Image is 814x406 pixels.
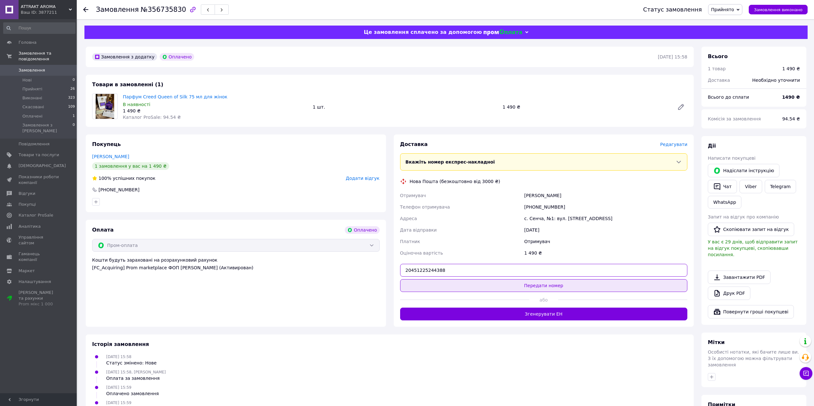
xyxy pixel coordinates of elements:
span: Покупці [19,202,36,207]
span: Гаманець компанії [19,251,59,263]
span: Дії [708,143,716,149]
button: Повернути гроші покупцеві [708,305,794,318]
button: Передати номер [400,279,688,292]
div: Оплачено замовлення [106,390,159,397]
span: Комісія за замовлення [708,116,761,121]
span: Каталог ProSale [19,212,53,218]
input: Номер експрес-накладної [400,264,688,277]
div: [PHONE_NUMBER] [98,187,140,193]
a: Telegram [765,180,796,193]
div: Оплачено [160,53,194,61]
span: або [529,297,558,303]
span: 109 [68,104,75,110]
div: Оплата за замовлення [106,375,166,381]
b: 1490 ₴ [782,95,800,100]
span: 0 [73,77,75,83]
div: Статус змінено: Нове [106,360,157,366]
button: Надіслати інструкцію [708,164,779,177]
span: Написати покупцеві [708,156,755,161]
div: Замовлення з додатку [92,53,157,61]
img: evopay logo [484,29,522,35]
span: Замовлення [19,67,45,73]
span: 0 [73,122,75,134]
span: 26 [70,86,75,92]
span: 1 товар [708,66,726,71]
span: Нові [22,77,32,83]
span: Редагувати [660,142,687,147]
div: Необхідно уточнити [748,73,804,87]
span: Каталог ProSale: 94.54 ₴ [123,115,181,120]
span: Покупець [92,141,121,147]
a: Друк PDF [708,287,750,300]
span: 94.54 ₴ [782,116,800,121]
button: Чат [708,180,737,193]
span: ATTRAKT AROMA [21,4,69,10]
button: Замовлення виконано [749,5,808,14]
span: Замовлення виконано [754,7,802,12]
span: Товари в замовленні (1) [92,81,163,88]
a: WhatsApp [708,196,741,209]
div: Ваш ID: 3877211 [21,10,77,15]
span: Оплачені [22,113,43,119]
a: Завантажити PDF [708,271,771,284]
span: №356735830 [141,6,186,13]
div: 1 490 ₴ [500,103,672,111]
span: [DATE] 15:58, [PERSON_NAME] [106,370,166,374]
a: Viber [739,180,762,193]
span: Прийняті [22,86,42,92]
div: успішних покупок [92,175,155,181]
span: Вкажіть номер експрес-накладної [406,159,495,165]
span: [DATE] 15:58 [106,355,131,359]
button: Чат з покупцем [800,367,812,380]
button: Скопіювати запит на відгук [708,223,794,236]
div: с. Сенча, №1: вул. [STREET_ADDRESS] [523,213,689,224]
div: Отримувач [523,236,689,247]
span: Замовлення з [PERSON_NAME] [22,122,73,134]
span: Показники роботи компанії [19,174,59,186]
span: Відгуки [19,191,35,196]
span: Адреса [400,216,417,221]
span: Додати відгук [346,176,379,181]
span: Мітки [708,339,725,345]
span: Запит на відгук про компанію [708,214,779,219]
div: Нова Пошта (безкоштовно від 3000 ₴) [408,178,502,185]
span: Прийнято [711,7,734,12]
span: 100% [99,176,111,181]
button: Згенерувати ЕН [400,308,688,320]
time: [DATE] 15:58 [658,54,687,59]
div: 1 490 ₴ [523,247,689,259]
span: Доставка [708,78,730,83]
div: [FC_Acquiring] Prom marketplace ФОП [PERSON_NAME] (Активирован) [92,264,380,271]
div: Кошти будуть зараховані на розрахунковий рахунок [92,257,380,271]
div: Статус замовлення [643,6,702,13]
span: Аналітика [19,224,41,229]
input: Пошук [3,22,75,34]
span: Це замовлення сплачено за допомогою [364,29,482,35]
span: [DATE] 15:59 [106,385,131,390]
div: 1 замовлення у вас на 1 490 ₴ [92,162,169,170]
div: 1 шт. [310,103,500,111]
a: [PERSON_NAME] [92,154,129,159]
div: 1 490 ₴ [123,108,308,114]
div: [DATE] [523,224,689,236]
span: Товари та послуги [19,152,59,158]
span: 323 [68,95,75,101]
span: Дата відправки [400,227,437,233]
a: Редагувати [675,101,687,113]
span: [DEMOGRAPHIC_DATA] [19,163,66,169]
span: Маркет [19,268,35,274]
span: Замовлення [96,6,139,13]
span: [PERSON_NAME] та рахунки [19,290,59,307]
span: Телефон отримувача [400,204,450,210]
span: Оціночна вартість [400,250,443,256]
span: Налаштування [19,279,51,285]
div: Повернутися назад [83,6,88,13]
span: Виконані [22,95,42,101]
img: Парфум Creed Queen of Silk 75 мл для жінок [96,94,115,119]
span: Скасовані [22,104,44,110]
span: Платник [400,239,420,244]
div: [PHONE_NUMBER] [523,201,689,213]
span: Всього до сплати [708,95,749,100]
span: 1 [73,113,75,119]
span: [DATE] 15:59 [106,401,131,405]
